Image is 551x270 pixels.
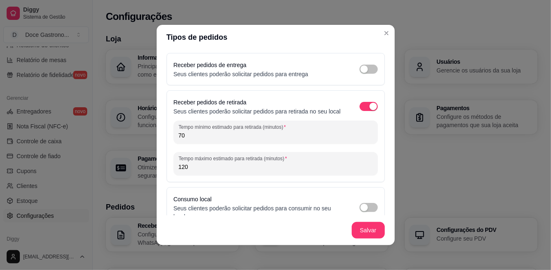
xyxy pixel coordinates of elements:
label: Tempo mínimo estimado para retirada (minutos) [179,123,289,130]
label: Consumo local [174,196,212,202]
button: Salvar [352,222,385,239]
p: Seus clientes poderão solicitar pedidos para consumir no seu local [174,204,343,221]
label: Receber pedidos de retirada [174,99,247,106]
p: Seus clientes poderão solicitar pedidos para retirada no seu local [174,107,341,116]
p: Seus clientes poderão solicitar pedidos para entrega [174,70,308,78]
button: Close [380,27,393,40]
label: Tempo máximo estimado para retirada (minutos) [179,155,290,162]
label: Receber pedidos de entrega [174,62,247,68]
header: Tipos de pedidos [157,25,395,50]
input: Tempo máximo estimado para retirada (minutos) [179,163,373,171]
input: Tempo mínimo estimado para retirada (minutos) [179,131,373,140]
